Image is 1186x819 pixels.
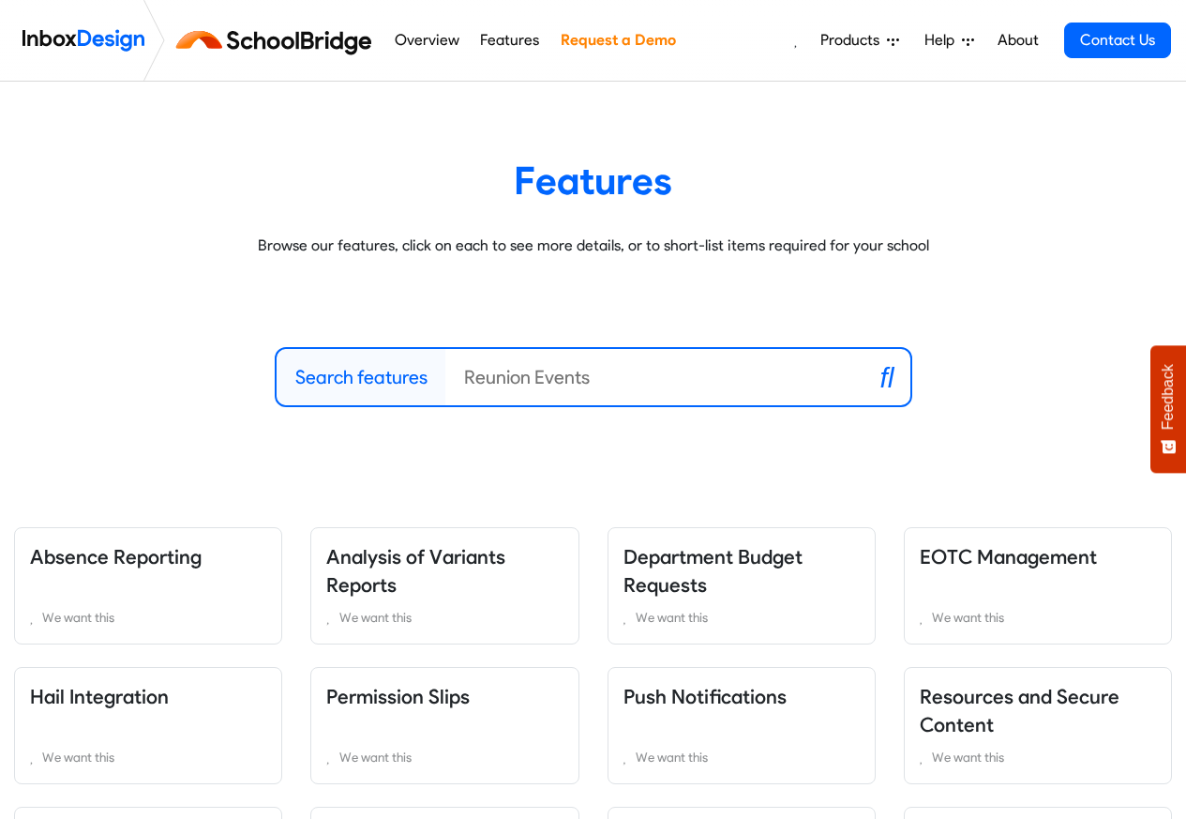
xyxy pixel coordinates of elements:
[339,750,412,765] span: We want this
[920,545,1097,569] a: EOTC Management
[30,606,266,629] a: We want this
[593,527,890,645] div: Department Budget Requests
[1064,23,1171,58] a: Contact Us
[326,685,470,708] a: Permission Slips
[1160,364,1177,430] span: Feedback
[917,22,982,59] a: Help
[890,527,1186,645] div: EOTC Management
[445,349,865,405] input: Reunion Events
[593,667,890,784] div: Push Notifications
[920,746,1156,768] a: We want this
[555,22,681,59] a: Request a Demo
[623,545,803,597] a: Department Budget Requests
[932,610,1004,625] span: We want this
[173,18,383,63] img: schoolbridge logo
[30,685,169,708] a: Hail Integration
[992,22,1043,59] a: About
[339,610,412,625] span: We want this
[924,29,962,52] span: Help
[42,750,114,765] span: We want this
[1150,345,1186,473] button: Feedback - Show survey
[813,22,907,59] a: Products
[820,29,887,52] span: Products
[636,750,708,765] span: We want this
[932,750,1004,765] span: We want this
[30,746,266,768] a: We want this
[296,527,593,645] div: Analysis of Variants Reports
[920,685,1119,736] a: Resources and Secure Content
[326,545,505,597] a: Analysis of Variants Reports
[28,157,1158,205] heading: Features
[920,606,1156,629] a: We want this
[623,606,860,629] a: We want this
[30,545,202,569] a: Absence Reporting
[636,610,708,625] span: We want this
[475,22,545,59] a: Features
[296,667,593,784] div: Permission Slips
[890,667,1186,784] div: Resources and Secure Content
[326,606,563,629] a: We want this
[28,235,1158,257] p: Browse our features, click on each to see more details, or to short-list items required for your ...
[623,685,787,708] a: Push Notifications
[295,363,428,391] label: Search features
[623,746,860,768] a: We want this
[389,22,464,59] a: Overview
[326,746,563,768] a: We want this
[42,610,114,625] span: We want this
